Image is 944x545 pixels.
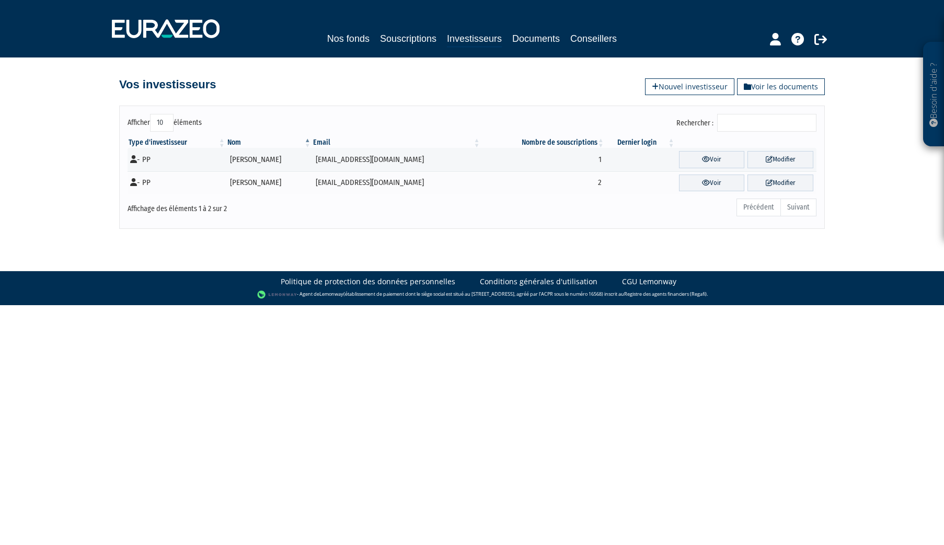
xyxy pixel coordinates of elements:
[645,78,734,95] a: Nouvel investisseur
[150,114,174,132] select: Afficheréléments
[312,137,481,148] th: Email : activer pour trier la colonne par ordre croissant
[312,171,481,195] td: [EMAIL_ADDRESS][DOMAIN_NAME]
[480,276,597,287] a: Conditions générales d'utilisation
[624,291,707,298] a: Registre des agents financiers (Regafi)
[676,137,816,148] th: &nbsp;
[128,171,226,195] td: - PP
[281,276,455,287] a: Politique de protection des données personnelles
[928,48,940,142] p: Besoin d'aide ?
[481,171,605,195] td: 2
[312,148,481,171] td: [EMAIL_ADDRESS][DOMAIN_NAME]
[327,31,370,46] a: Nos fonds
[257,289,297,300] img: logo-lemonway.png
[128,114,202,132] label: Afficher éléments
[226,137,312,148] th: Nom : activer pour trier la colonne par ordre d&eacute;croissant
[747,151,813,168] a: Modifier
[605,137,676,148] th: Dernier login : activer pour trier la colonne par ordre croissant
[128,148,226,171] td: - PP
[481,148,605,171] td: 1
[319,291,343,298] a: Lemonway
[119,78,216,91] h4: Vos investisseurs
[676,114,816,132] label: Rechercher :
[679,151,745,168] a: Voir
[447,31,502,48] a: Investisseurs
[679,175,745,192] a: Voir
[10,289,934,300] div: - Agent de (établissement de paiement dont le siège social est situé au [STREET_ADDRESS], agréé p...
[570,31,617,46] a: Conseillers
[380,31,436,46] a: Souscriptions
[622,276,676,287] a: CGU Lemonway
[512,31,560,46] a: Documents
[226,171,312,195] td: [PERSON_NAME]
[737,78,825,95] a: Voir les documents
[717,114,816,132] input: Rechercher :
[226,148,312,171] td: [PERSON_NAME]
[128,198,406,214] div: Affichage des éléments 1 à 2 sur 2
[747,175,813,192] a: Modifier
[481,137,605,148] th: Nombre de souscriptions : activer pour trier la colonne par ordre croissant
[112,19,220,38] img: 1732889491-logotype_eurazeo_blanc_rvb.png
[128,137,226,148] th: Type d'investisseur : activer pour trier la colonne par ordre croissant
